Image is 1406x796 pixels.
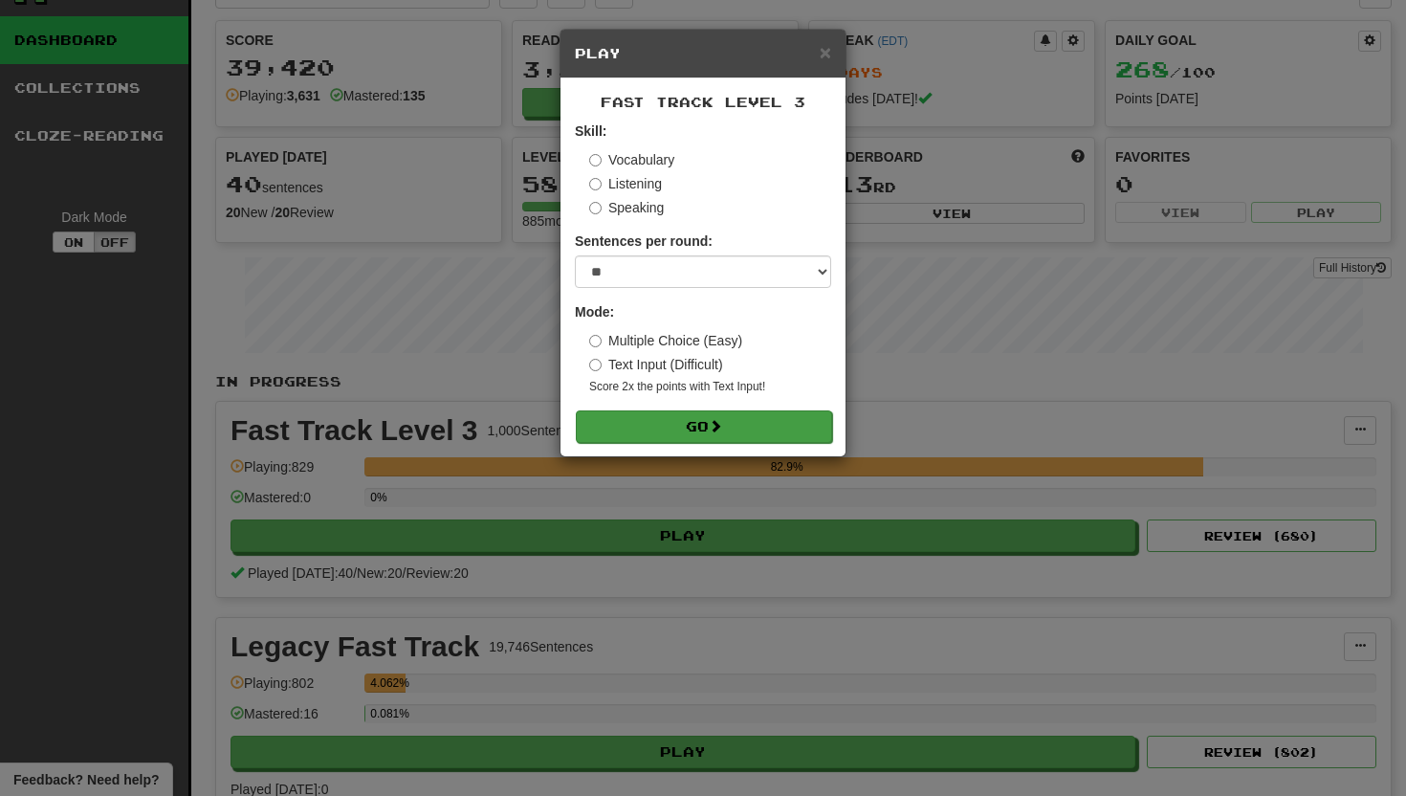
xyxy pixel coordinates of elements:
label: Multiple Choice (Easy) [589,331,742,350]
label: Sentences per round: [575,232,713,251]
input: Speaking [589,202,602,214]
strong: Mode: [575,304,614,320]
h5: Play [575,44,831,63]
input: Listening [589,178,602,190]
input: Text Input (Difficult) [589,359,602,371]
small: Score 2x the points with Text Input ! [589,379,831,395]
button: Go [576,410,832,443]
strong: Skill: [575,123,606,139]
span: Fast Track Level 3 [601,94,805,110]
label: Vocabulary [589,150,674,169]
button: Close [820,42,831,62]
label: Listening [589,174,662,193]
label: Text Input (Difficult) [589,355,723,374]
input: Vocabulary [589,154,602,166]
label: Speaking [589,198,664,217]
span: × [820,41,831,63]
input: Multiple Choice (Easy) [589,335,602,347]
